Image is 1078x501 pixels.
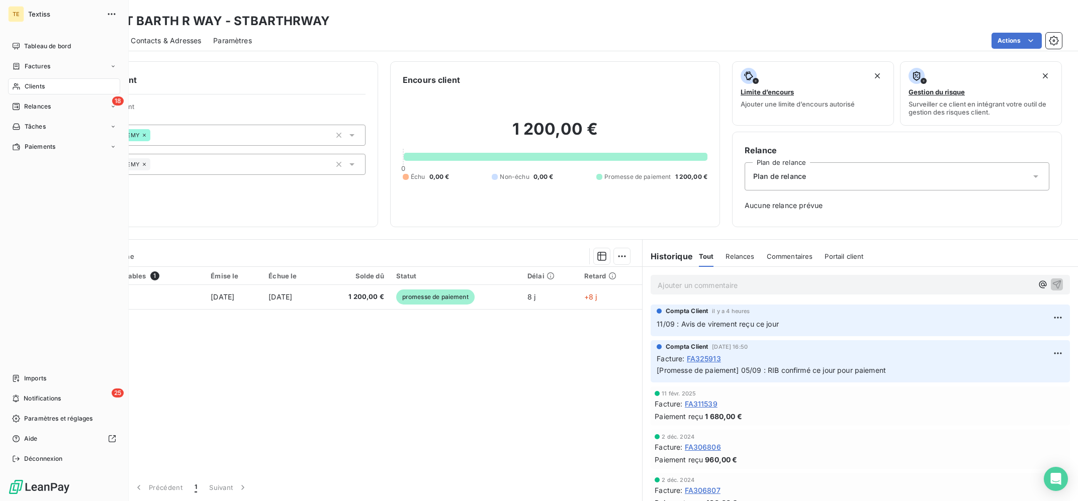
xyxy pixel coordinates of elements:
[705,454,737,465] span: 960,00 €
[403,119,707,149] h2: 1 200,00 €
[584,272,637,280] div: Retard
[753,171,806,181] span: Plan de relance
[909,100,1053,116] span: Surveiller ce client en intégrant votre outil de gestion des risques client.
[657,366,886,374] span: [Promesse de paiement] 05/09 : RIB confirmé ce jour pour paiement
[213,36,252,46] span: Paramètres
[500,172,529,181] span: Non-échu
[8,431,120,447] a: Aide
[203,477,254,498] button: Suivant
[24,414,93,423] span: Paramètres et réglages
[662,390,696,396] span: 11 févr. 2025
[699,252,714,260] span: Tout
[687,353,721,364] span: FA325913
[396,272,515,280] div: Statut
[25,82,45,91] span: Clients
[992,33,1042,49] button: Actions
[112,388,124,397] span: 25
[685,485,721,495] span: FA306807
[657,320,779,328] span: 11/09 : Avis de virement reçu ce jour
[24,102,51,111] span: Relances
[726,252,754,260] span: Relances
[268,292,292,301] span: [DATE]
[662,477,694,483] span: 2 déc. 2024
[396,289,475,305] span: promesse de paiement
[666,342,708,351] span: Compta Client
[25,142,55,151] span: Paiements
[61,74,366,86] h6: Informations client
[327,292,384,302] span: 1 200,00 €
[655,454,703,465] span: Paiement reçu
[211,292,234,301] span: [DATE]
[112,96,124,106] span: 18
[527,272,572,280] div: Délai
[900,61,1062,126] button: Gestion du risqueSurveiller ce client en intégrant votre outil de gestion des risques client.
[88,12,330,30] h3: SAS ST BARTH R WAY - STBARTHRWAY
[666,307,708,316] span: Compta Client
[24,394,61,403] span: Notifications
[24,454,63,463] span: Déconnexion
[24,374,46,383] span: Imports
[712,308,750,314] span: il y a 4 heures
[527,292,535,301] span: 8 j
[655,411,703,422] span: Paiement reçu
[150,271,159,280] span: 1
[401,164,405,172] span: 0
[745,201,1049,211] span: Aucune relance prévue
[712,344,748,350] span: [DATE] 16:50
[131,36,201,46] span: Contacts & Adresses
[705,411,742,422] span: 1 680,00 €
[909,88,965,96] span: Gestion du risque
[732,61,894,126] button: Limite d’encoursAjouter une limite d’encours autorisé
[81,103,366,117] span: Propriétés Client
[25,122,46,131] span: Tâches
[655,442,682,452] span: Facture :
[655,485,682,495] span: Facture :
[685,442,721,452] span: FA306806
[211,272,256,280] div: Émise le
[268,272,315,280] div: Échue le
[675,172,708,181] span: 1 200,00 €
[150,131,158,140] input: Ajouter une valeur
[741,88,794,96] span: Limite d’encours
[411,172,425,181] span: Échu
[8,479,70,495] img: Logo LeanPay
[150,160,158,169] input: Ajouter une valeur
[28,10,101,18] span: Textiss
[741,100,855,108] span: Ajouter une limite d’encours autorisé
[643,250,693,262] h6: Historique
[25,62,50,71] span: Factures
[128,477,189,498] button: Précédent
[657,353,684,364] span: Facture :
[8,6,24,22] div: TE
[195,482,197,492] span: 1
[24,434,38,443] span: Aide
[403,74,460,86] h6: Encours client
[429,172,450,181] span: 0,00 €
[24,42,71,51] span: Tableau de bord
[327,272,384,280] div: Solde dû
[745,144,1049,156] h6: Relance
[83,271,199,280] div: Pièces comptables
[189,477,203,498] button: 1
[662,434,694,440] span: 2 déc. 2024
[767,252,813,260] span: Commentaires
[655,398,682,409] span: Facture :
[1044,467,1068,491] div: Open Intercom Messenger
[584,292,597,301] span: +8 j
[604,172,671,181] span: Promesse de paiement
[533,172,554,181] span: 0,00 €
[825,252,863,260] span: Portail client
[685,398,717,409] span: FA311539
